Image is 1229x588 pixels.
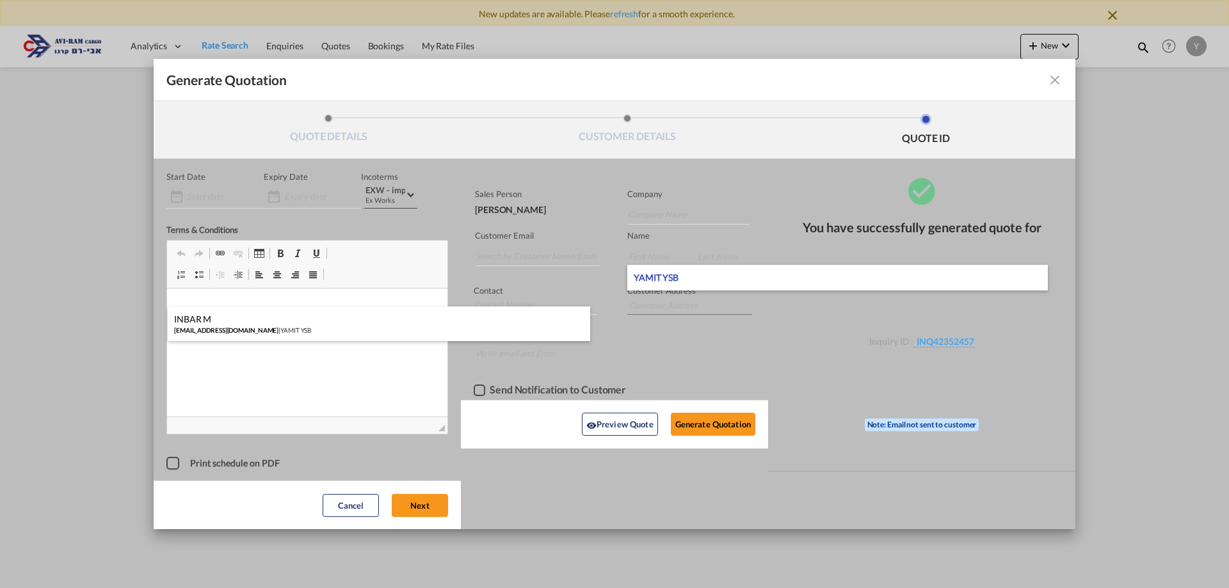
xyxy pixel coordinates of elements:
span: Generate Quotation [166,72,287,88]
p: Name [627,230,768,241]
input: Company Name [628,205,750,225]
md-checkbox: Print schedule on PDF [166,457,283,470]
p: Customer Email [475,230,600,241]
a: Underline (Ctrl+U) [307,245,325,262]
md-icon: icon-eye [586,420,597,431]
input: First Name [627,247,680,266]
button: Generate Quotation [671,413,755,436]
a: Insert/Remove Bulleted List [190,266,208,283]
span: INQ42352457 [913,336,974,347]
p: Expiry Date [264,171,308,182]
a: Decrease Indent [211,266,229,283]
a: Link (Ctrl+K) [211,245,229,262]
a: Italic (Ctrl+I) [289,245,307,262]
a: Align Right [286,266,304,283]
a: Unlink [229,245,247,262]
input: Contact Number [474,296,597,315]
md-checkbox: Checkbox No Ink [474,384,626,397]
div: Ex Works [365,195,405,205]
p: Company [627,189,750,199]
span: Resize [438,425,445,431]
li: CUSTOMER DETAILS [478,114,777,148]
button: Next [392,494,448,517]
p: Sales Person [475,189,597,199]
input: Customer Address [627,296,752,315]
p: CC Emails [474,326,734,337]
md-dialog: Generate QuotationQUOTE ... [154,59,1075,529]
md-icon: icon-close fg-AAA8AD cursor m-0 [1047,72,1063,88]
div: You have successfully generated quote for [803,219,1041,293]
button: icon-eyePreview Quote [582,413,658,436]
span: Print schedule on PDF [190,457,280,468]
div: Inquiry ID : [847,305,996,378]
input: Last Name [696,247,749,266]
iframe: Editor, editor2 [167,289,447,417]
div: [PERSON_NAME] [475,199,597,214]
a: Undo (Ctrl+Z) [172,245,190,262]
a: Insert/Remove Numbered List [172,266,190,283]
a: Justify [304,266,322,283]
a: Align Left [250,266,268,283]
a: Table [250,245,268,262]
a: Center [268,266,286,283]
md-select: Select Incoterms: EXW - import Ex Works [361,186,417,209]
li: QUOTE ID [776,114,1075,148]
p: Contact [474,285,597,296]
button: Cancel [323,494,379,517]
div: EXW - import [365,186,405,195]
span: YAMIT YSB [634,272,679,283]
input: Start date [187,191,264,202]
span: Incoterms [361,171,417,182]
a: Increase Indent [229,266,247,283]
a: Bold (Ctrl+B) [271,245,289,262]
div: Terms & Conditions [166,225,307,240]
input: Search by Customer Name/Email Id/Company [476,247,600,266]
div: Note: Email not sent to customer [865,418,979,431]
div: Send Notification to Customer [490,384,626,395]
li: QUOTE DETAILS [179,114,478,148]
p: Start Date [166,171,205,182]
input: Expiry date [284,191,361,202]
a: Redo (Ctrl+Y) [190,245,208,262]
md-icon: icon-checkbox-marked-circle [906,175,938,207]
md-chips-wrap: Chips container. Enter the text area, then type text, and press enter to add a chip. [474,342,734,367]
input: Chips input. [476,343,572,363]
